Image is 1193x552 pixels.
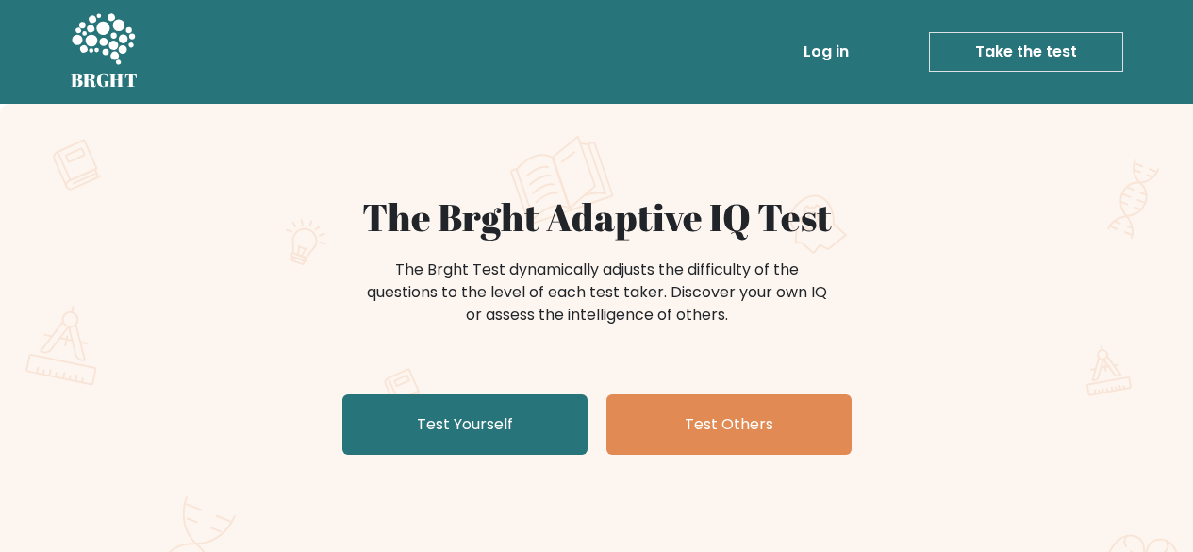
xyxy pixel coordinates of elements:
a: BRGHT [71,8,139,96]
div: The Brght Test dynamically adjusts the difficulty of the questions to the level of each test take... [361,259,833,326]
h1: The Brght Adaptive IQ Test [137,194,1057,240]
a: Take the test [929,32,1123,72]
a: Test Others [606,394,852,455]
a: Log in [796,33,856,71]
a: Test Yourself [342,394,588,455]
h5: BRGHT [71,69,139,92]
